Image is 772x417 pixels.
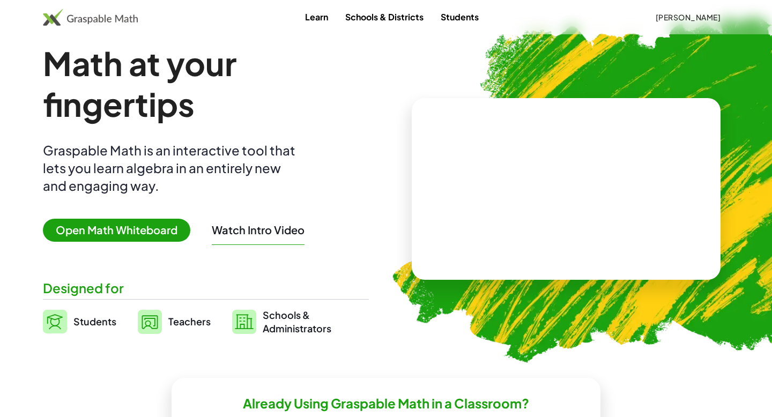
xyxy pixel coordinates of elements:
[43,225,199,236] a: Open Math Whiteboard
[43,43,369,124] h1: Math at your fingertips
[43,308,116,335] a: Students
[73,315,116,327] span: Students
[43,142,300,195] div: Graspable Math is an interactive tool that lets you learn algebra in an entirely new and engaging...
[138,310,162,334] img: svg%3e
[296,7,337,27] a: Learn
[43,219,190,242] span: Open Math Whiteboard
[212,223,305,237] button: Watch Intro Video
[337,7,432,27] a: Schools & Districts
[232,308,331,335] a: Schools &Administrators
[655,12,721,22] span: [PERSON_NAME]
[263,308,331,335] span: Schools & Administrators
[647,8,729,27] button: [PERSON_NAME]
[243,395,529,412] h2: Already Using Graspable Math in a Classroom?
[43,310,67,333] img: svg%3e
[232,310,256,334] img: svg%3e
[432,7,487,27] a: Students
[486,149,647,229] video: What is this? This is dynamic math notation. Dynamic math notation plays a central role in how Gr...
[43,279,369,297] div: Designed for
[138,308,211,335] a: Teachers
[168,315,211,327] span: Teachers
